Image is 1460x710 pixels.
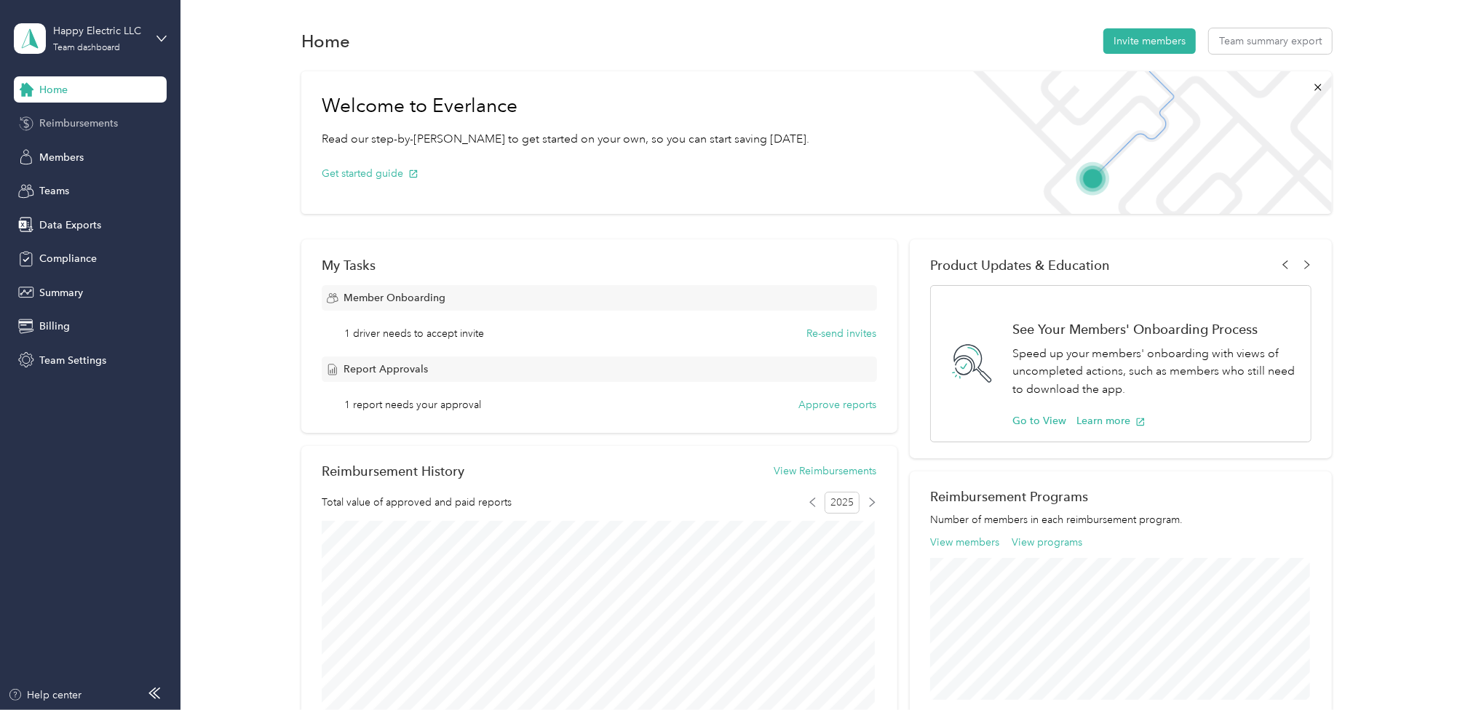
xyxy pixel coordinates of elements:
button: Help center [8,687,82,703]
h1: See Your Members' Onboarding Process [1012,322,1296,337]
button: View Reimbursements [774,463,877,479]
h2: Reimbursement History [322,463,464,479]
span: Teams [39,183,69,199]
p: Read our step-by-[PERSON_NAME] to get started on your own, so you can start saving [DATE]. [322,130,809,148]
button: Team summary export [1209,28,1332,54]
button: Invite members [1103,28,1196,54]
span: Home [39,82,68,97]
h1: Welcome to Everlance [322,95,809,118]
div: Happy Electric LLC [53,23,144,39]
span: Data Exports [39,218,101,233]
button: View programs [1012,535,1083,550]
button: Go to View [1012,413,1066,428]
img: Welcome to everlance [959,71,1332,214]
span: Product Updates & Education [930,258,1110,273]
div: Team dashboard [53,44,120,52]
p: Number of members in each reimbursement program. [930,512,1312,527]
span: 1 driver needs to accept invite [344,326,484,341]
span: Total value of approved and paid reports [322,495,512,510]
span: Report Approvals [344,362,428,377]
span: 2025 [825,492,860,514]
button: View members [930,535,999,550]
span: Billing [39,319,70,334]
span: Reimbursements [39,116,118,131]
span: Team Settings [39,353,106,368]
iframe: Everlance-gr Chat Button Frame [1378,629,1460,710]
span: Compliance [39,251,97,266]
span: 1 report needs your approval [344,397,481,412]
p: Speed up your members' onboarding with views of uncompleted actions, such as members who still ne... [1012,345,1296,399]
button: Re-send invites [807,326,877,341]
span: Members [39,150,84,165]
button: Get started guide [322,166,418,181]
h1: Home [301,33,350,49]
div: My Tasks [322,258,877,273]
h2: Reimbursement Programs [930,489,1312,504]
span: Summary [39,285,83,300]
span: Member Onboarding [344,290,445,306]
button: Learn more [1076,413,1146,428]
button: Approve reports [799,397,877,412]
